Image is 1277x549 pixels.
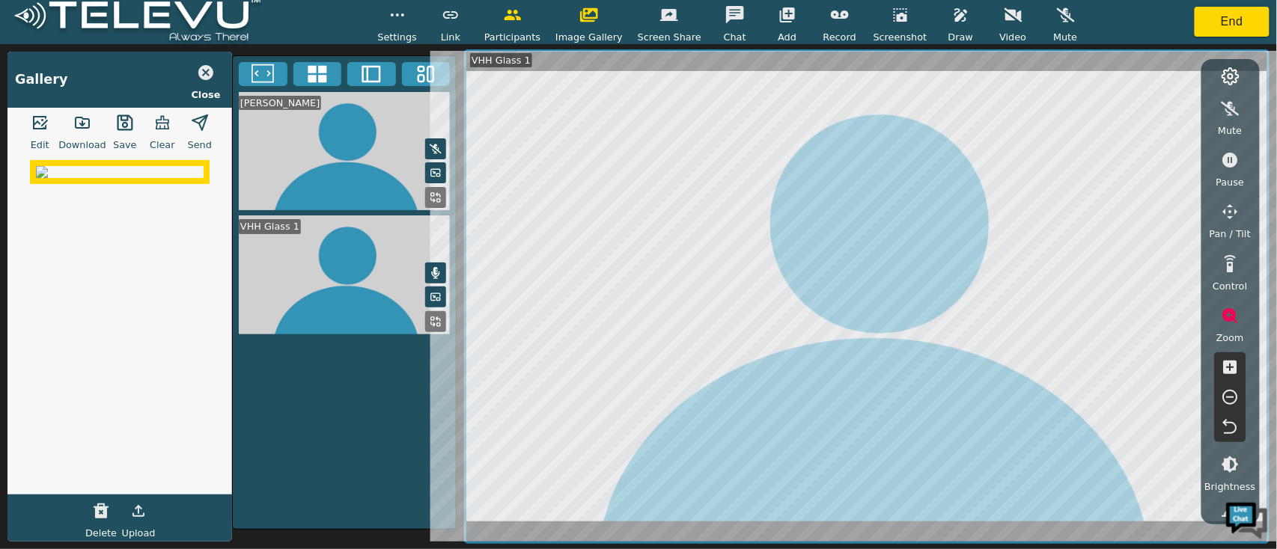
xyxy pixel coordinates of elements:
span: Pause [1216,175,1245,189]
button: End [1195,7,1270,37]
img: Chat Widget [1225,497,1270,542]
div: VHH Glass 1 [239,219,301,233]
div: [PERSON_NAME] [239,96,321,110]
button: Picture in Picture [425,286,446,307]
span: Mute [1053,30,1077,44]
span: Chat [724,30,746,44]
span: Screen Share [638,30,701,44]
button: Fullscreen [239,62,287,86]
button: Replace Feed [425,187,446,208]
span: Video [1000,30,1027,44]
div: Chat with us now [78,79,252,98]
span: Control [1213,279,1248,293]
button: 4x4 [293,62,342,86]
span: Brightness [1205,479,1256,494]
span: Delete [85,526,117,540]
span: Pan / Tilt [1210,227,1251,241]
span: Clear [150,138,174,152]
span: Link [441,30,460,44]
button: Two Window Medium [347,62,396,86]
span: Record [823,30,856,44]
span: Participants [484,30,540,44]
span: Mute [1219,123,1243,138]
div: VHH Glass 1 [470,53,532,67]
span: Download [58,138,106,152]
span: Edit [31,138,49,152]
span: Screenshot [874,30,927,44]
span: Save [113,138,136,152]
span: Draw [948,30,973,44]
button: Mute [425,263,446,283]
textarea: Type your message and hit 'Enter' [7,379,285,432]
span: Add [778,30,797,44]
button: Upload [120,496,157,526]
span: Close [192,88,221,102]
span: Zoom [1216,331,1244,345]
span: Image Gallery [555,30,623,44]
span: We're online! [87,174,207,325]
span: Send [188,138,212,152]
button: Picture in Picture [425,162,446,183]
button: Mute [425,138,446,159]
button: Three Window Medium [402,62,451,86]
span: Settings [377,30,417,44]
div: Gallery [15,70,67,89]
img: d_736959983_company_1615157101543_736959983 [25,70,63,107]
span: Upload [122,526,156,540]
button: Replace Feed [425,311,446,332]
img: dfc7330f-a7ed-465b-9e69-08e57714f2d4 [36,166,204,178]
div: Minimize live chat window [246,7,281,43]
